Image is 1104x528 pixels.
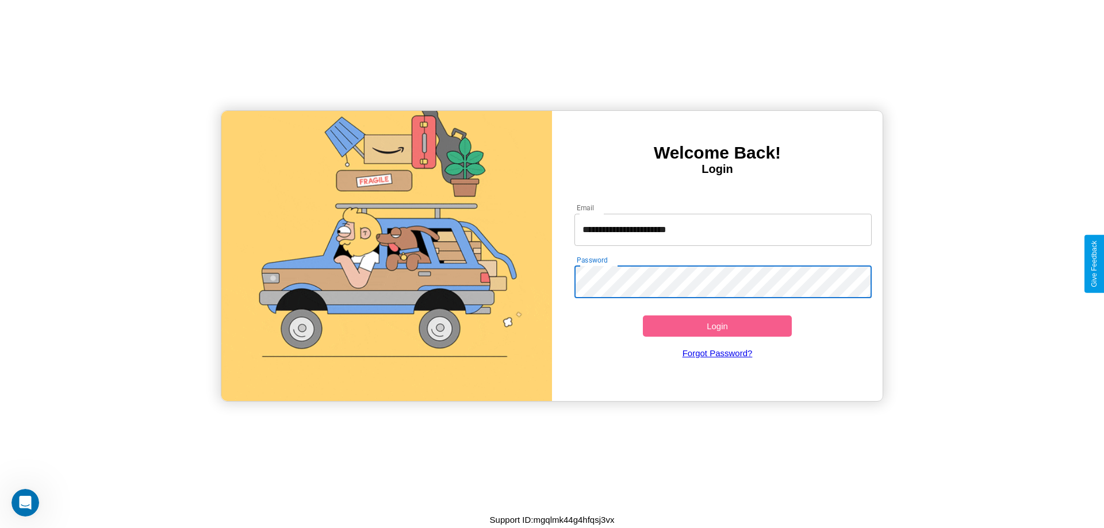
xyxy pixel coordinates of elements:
iframe: Intercom live chat [11,489,39,517]
img: gif [221,111,552,401]
a: Forgot Password? [569,337,867,369]
p: Support ID: mgqlmk44g4hfqsj3vx [490,512,615,527]
label: Password [577,255,607,265]
button: Login [643,315,792,337]
h4: Login [552,163,883,176]
h3: Welcome Back! [552,143,883,163]
div: Give Feedback [1090,241,1098,287]
label: Email [577,203,595,213]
